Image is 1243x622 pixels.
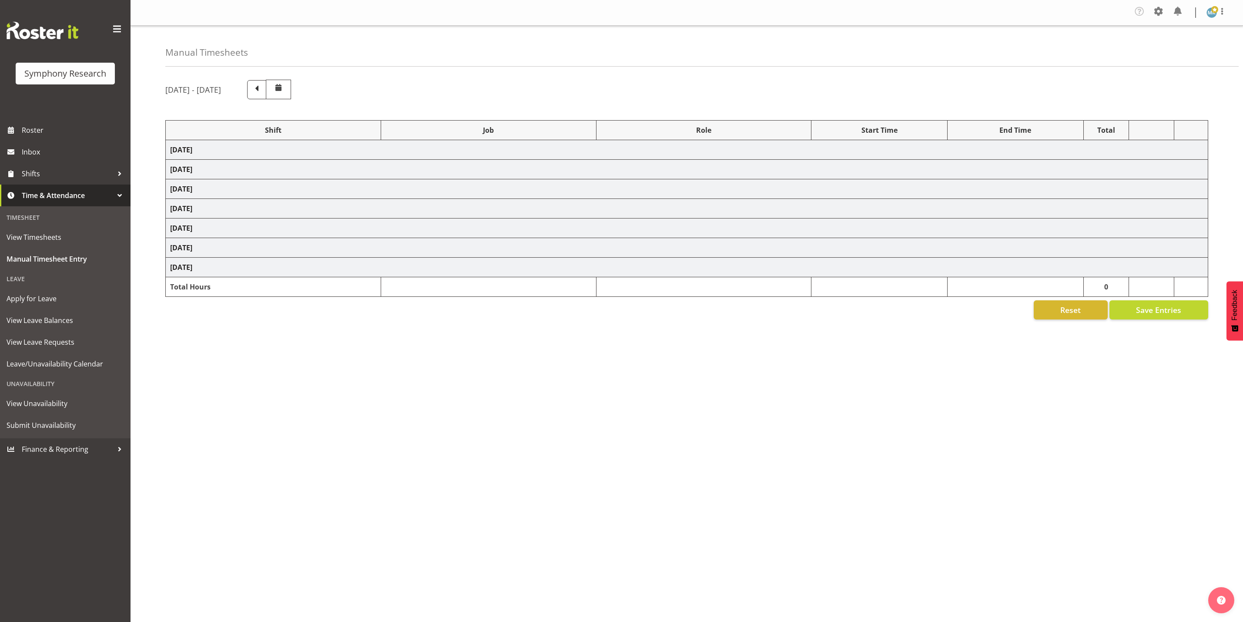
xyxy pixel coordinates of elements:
div: Total [1088,125,1124,135]
td: [DATE] [166,199,1208,219]
span: Shifts [22,167,113,180]
td: [DATE] [166,238,1208,258]
a: Manual Timesheet Entry [2,248,128,270]
span: Submit Unavailability [7,419,124,432]
td: 0 [1083,277,1129,297]
a: View Leave Requests [2,331,128,353]
span: Feedback [1231,290,1239,320]
span: View Leave Requests [7,336,124,349]
button: Reset [1034,300,1108,319]
div: Leave [2,270,128,288]
div: Timesheet [2,208,128,226]
div: Start Time [816,125,943,135]
span: Roster [22,124,126,137]
span: Finance & Reporting [22,443,113,456]
td: [DATE] [166,258,1208,277]
div: Unavailability [2,375,128,393]
span: View Unavailability [7,397,124,410]
td: [DATE] [166,160,1208,179]
a: View Leave Balances [2,309,128,331]
div: End Time [952,125,1079,135]
div: Role [601,125,807,135]
span: Reset [1060,304,1081,316]
span: Manual Timesheet Entry [7,252,124,266]
span: View Leave Balances [7,314,124,327]
td: [DATE] [166,140,1208,160]
span: Save Entries [1136,304,1181,316]
h4: Manual Timesheets [165,47,248,57]
div: Shift [170,125,376,135]
a: Leave/Unavailability Calendar [2,353,128,375]
img: help-xxl-2.png [1217,596,1226,605]
a: View Timesheets [2,226,128,248]
td: [DATE] [166,219,1208,238]
td: Total Hours [166,277,381,297]
a: Apply for Leave [2,288,128,309]
a: Submit Unavailability [2,414,128,436]
span: Leave/Unavailability Calendar [7,357,124,370]
button: Feedback - Show survey [1226,281,1243,340]
span: Inbox [22,145,126,158]
span: Time & Attendance [22,189,113,202]
img: Rosterit website logo [7,22,78,39]
div: Symphony Research [24,67,106,80]
div: Job [385,125,592,135]
button: Save Entries [1109,300,1208,319]
td: [DATE] [166,179,1208,199]
span: Apply for Leave [7,292,124,305]
span: View Timesheets [7,231,124,244]
a: View Unavailability [2,393,128,414]
h5: [DATE] - [DATE] [165,85,221,94]
img: marama-rihari1262.jpg [1206,7,1217,18]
